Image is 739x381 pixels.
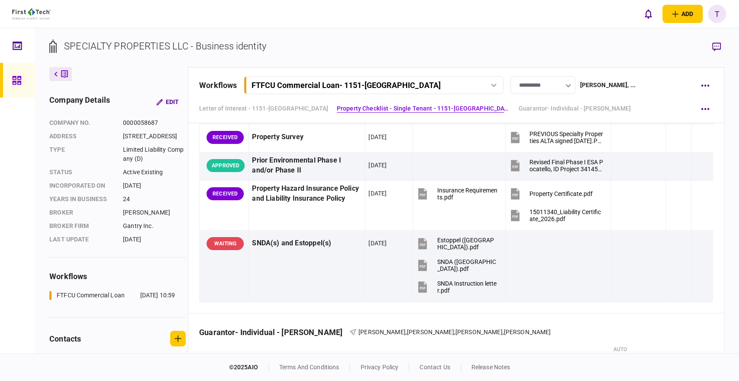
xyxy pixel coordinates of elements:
[49,291,175,300] a: FTFCU Commercial Loan[DATE] 10:59
[519,104,631,113] a: Guarantor- Individual - [PERSON_NAME]
[509,205,603,225] button: 15011340_Liability Certificate_2026.pdf
[49,221,114,231] div: broker firm
[49,118,114,127] div: company no.
[529,159,603,173] div: Revised Final Phase I ESA Pocatello, ID Project 341452.pdf
[123,208,186,217] div: [PERSON_NAME]
[252,127,362,147] div: Property Survey
[375,340,492,370] th: files sent
[252,81,440,90] div: FTFCU Commercial Loan - 1151-[GEOGRAPHIC_DATA]
[49,270,186,282] div: workflows
[49,333,81,345] div: contacts
[580,81,635,90] div: [PERSON_NAME] , ...
[455,329,503,335] span: [PERSON_NAME]
[437,237,497,251] div: Estoppel (Portneuf Medical Center).pdf
[123,145,186,163] div: Limited Liability Company (D)
[12,8,51,20] img: client company logo
[437,258,497,272] div: SNDA (Portneuf Medical Center).pdf
[199,104,328,113] a: Letter of Interest - 1151-[GEOGRAPHIC_DATA]
[437,187,497,201] div: Insurance Requirements.pdf
[200,340,249,370] th: status
[49,195,114,204] div: years in business
[639,5,657,23] button: open notifications list
[49,168,114,177] div: status
[416,234,497,253] button: Estoppel (Portneuf Medical Center).pdf
[149,94,186,110] button: Edit
[416,184,497,203] button: Insurance Requirements.pdf
[279,364,339,371] a: terms and conditions
[360,364,398,371] a: privacy policy
[328,340,375,370] th: last update
[509,127,603,147] button: PREVIOUS Specialty Properties ALTA signed 5-4-15.PDF
[662,5,703,23] button: open adding identity options
[529,130,603,144] div: PREVIOUS Specialty Properties ALTA signed 5-4-15.PDF
[199,328,349,337] div: Guarantor- Individual - [PERSON_NAME]
[49,94,110,110] div: company details
[407,329,454,335] span: [PERSON_NAME]
[49,181,114,190] div: incorporated on
[199,79,237,91] div: workflows
[337,104,510,113] a: Property Checklist - Single Tenant - 1151-[GEOGRAPHIC_DATA], [GEOGRAPHIC_DATA], [GEOGRAPHIC_DATA]
[358,329,406,335] span: [PERSON_NAME]
[454,329,455,335] span: ,
[207,187,244,200] div: RECEIVED
[416,255,497,275] button: SNDA (Portneuf Medical Center).pdf
[368,133,387,141] div: [DATE]
[49,132,114,141] div: address
[368,161,387,169] div: [DATE]
[509,156,603,175] button: Revised Final Phase I ESA Pocatello, ID Project 341452.pdf
[123,118,186,127] div: 0000058687
[416,277,497,296] button: SNDA Instruction letter.pdf
[666,340,691,370] th: notes
[502,329,503,335] span: ,
[57,291,125,300] div: FTFCU Commercial Loan
[437,280,497,294] div: SNDA Instruction letter.pdf
[123,181,186,190] div: [DATE]
[368,239,387,247] div: [DATE]
[49,208,114,217] div: Broker
[249,340,328,370] th: Information item
[368,189,387,198] div: [DATE]
[252,234,362,253] div: SNDA(s) and Estoppel(s)
[64,39,266,53] div: SPECIALTY PROPERTIES LLC - Business identity
[123,132,186,141] div: [STREET_ADDRESS]
[207,237,244,250] div: WAITING
[509,184,593,203] button: Property Certificate.pdf
[49,235,114,244] div: last update
[123,168,186,177] div: Active Existing
[123,235,186,244] div: [DATE]
[252,156,362,176] div: Prior Environmental Phase I and/or Phase II
[123,195,186,204] div: 24
[123,221,186,231] div: Gantry Inc.
[492,340,609,370] th: Files uploaded
[207,131,244,144] div: RECEIVED
[609,340,666,370] th: auto classification
[504,329,551,335] span: [PERSON_NAME]
[140,291,175,300] div: [DATE] 10:59
[406,329,407,335] span: ,
[420,364,450,371] a: contact us
[252,184,362,204] div: Property Hazard Insurance Policy and Liability Insurance Policy
[529,190,593,197] div: Property Certificate.pdf
[244,76,503,94] button: FTFCU Commercial Loan- 1151-[GEOGRAPHIC_DATA]
[471,364,510,371] a: release notes
[708,5,726,23] button: T
[49,145,114,163] div: Type
[529,208,603,222] div: 15011340_Liability Certificate_2026.pdf
[229,363,269,372] div: © 2025 AIO
[207,159,245,172] div: APPROVED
